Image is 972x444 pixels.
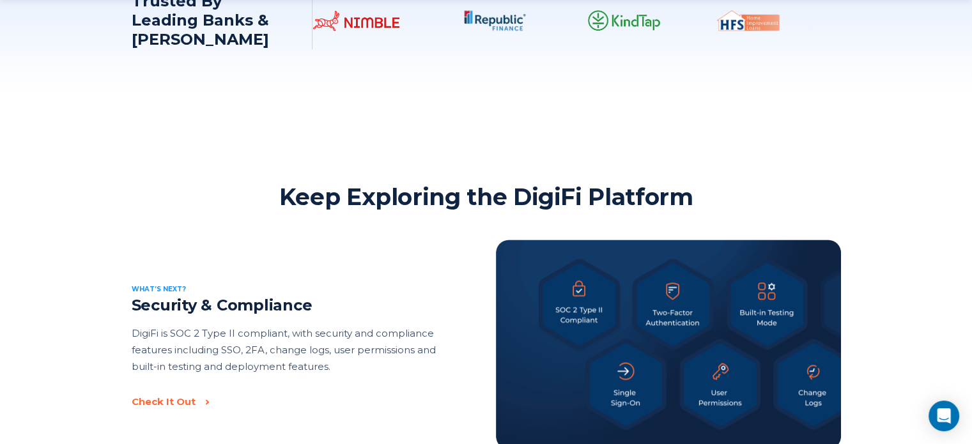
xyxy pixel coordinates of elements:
img: Client Logo 2 [452,10,528,31]
p: DigiFi is SOC 2 Type II compliant, with security and compliance features including SSO, 2FA, chan... [132,325,449,375]
a: Check It Out [132,395,449,408]
img: Client Logo 1 [309,10,396,31]
img: Client Logo 5 [833,10,888,31]
div: Open Intercom Messenger [929,401,959,431]
img: Client Logo 4 [713,10,776,31]
div: Check It Out [132,395,196,408]
h2: Security & Compliance [132,296,449,315]
h2: Keep Exploring the DigiFi Platform [279,182,693,211]
img: Client Logo 3 [585,10,657,31]
div: What’s next? [132,280,449,296]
